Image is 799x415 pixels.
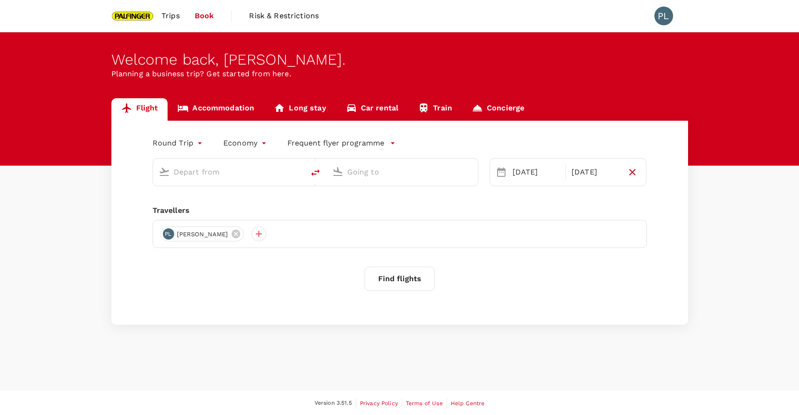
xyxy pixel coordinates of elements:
[509,163,564,182] div: [DATE]
[161,10,180,22] span: Trips
[163,228,174,240] div: PL
[223,136,269,151] div: Economy
[451,400,485,407] span: Help Centre
[111,98,168,121] a: Flight
[249,10,319,22] span: Risk & Restrictions
[360,398,398,408] a: Privacy Policy
[315,399,352,408] span: Version 3.51.5
[462,98,534,121] a: Concierge
[153,205,647,216] div: Travellers
[111,6,154,26] img: Palfinger Asia Pacific Pte Ltd
[336,98,409,121] a: Car rental
[406,400,443,407] span: Terms of Use
[365,267,435,291] button: Find flights
[360,400,398,407] span: Privacy Policy
[298,171,300,173] button: Open
[406,398,443,408] a: Terms of Use
[654,7,673,25] div: PL
[161,226,244,241] div: PL[PERSON_NAME]
[347,165,458,179] input: Going to
[304,161,327,184] button: delete
[174,165,285,179] input: Depart from
[568,163,623,182] div: [DATE]
[287,138,384,149] p: Frequent flyer programme
[264,98,336,121] a: Long stay
[451,398,485,408] a: Help Centre
[471,171,473,173] button: Open
[195,10,214,22] span: Book
[287,138,396,149] button: Frequent flyer programme
[153,136,205,151] div: Round Trip
[408,98,462,121] a: Train
[168,98,264,121] a: Accommodation
[111,51,688,68] div: Welcome back , [PERSON_NAME] .
[111,68,688,80] p: Planning a business trip? Get started from here.
[171,230,234,239] span: [PERSON_NAME]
